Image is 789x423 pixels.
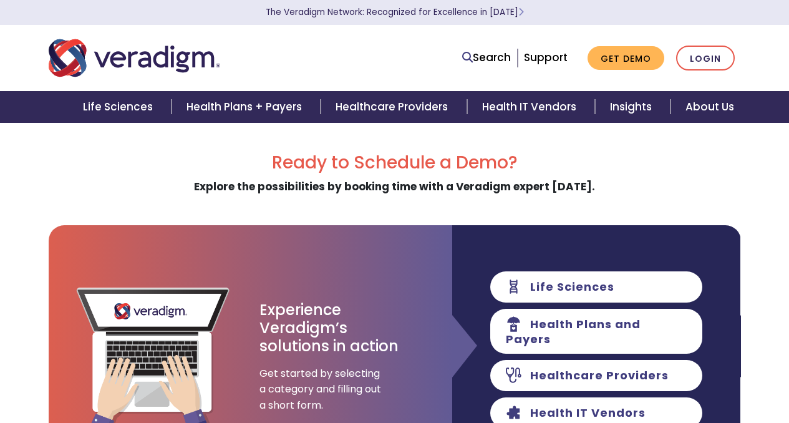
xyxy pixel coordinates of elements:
[194,179,595,194] strong: Explore the possibilities by booking time with a Veradigm expert [DATE].
[68,91,172,123] a: Life Sciences
[259,366,384,414] span: Get started by selecting a category and filling out a short form.
[595,91,670,123] a: Insights
[172,91,321,123] a: Health Plans + Payers
[49,152,741,173] h2: Ready to Schedule a Demo?
[676,46,735,71] a: Login
[321,91,467,123] a: Healthcare Providers
[467,91,595,123] a: Health IT Vendors
[266,6,524,18] a: The Veradigm Network: Recognized for Excellence in [DATE]Learn More
[670,91,749,123] a: About Us
[49,37,220,79] img: Veradigm logo
[524,50,568,65] a: Support
[259,301,400,355] h3: Experience Veradigm’s solutions in action
[588,46,664,70] a: Get Demo
[462,49,511,66] a: Search
[518,6,524,18] span: Learn More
